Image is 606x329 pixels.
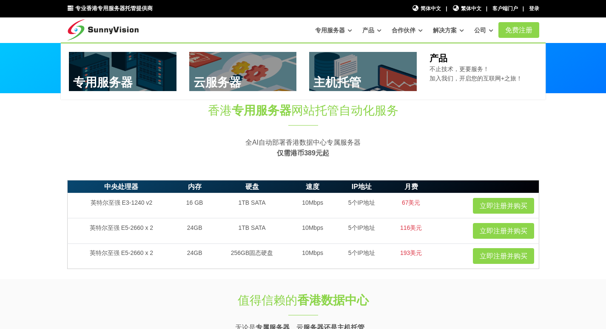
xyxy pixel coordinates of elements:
[245,139,361,146] font: 全AI自动部署香港数据中心专属服务器
[430,66,489,72] font: 不止技术，更要服务！
[400,249,422,256] font: 193美元
[277,149,329,157] font: 仅需港币389元起
[238,294,297,307] font: 值得信赖的
[492,6,518,11] a: 客户端门户
[239,199,266,206] font: 1TB SATA
[302,249,323,256] font: 10Mbps
[446,6,447,11] font: |
[315,27,345,34] font: 专用服务器
[231,249,273,256] font: 256GB固态硬盘
[402,199,421,206] font: 67美元
[75,5,153,11] font: 专业香港专用服务器托管提供商
[433,27,457,34] font: 解决方案
[306,183,319,190] font: 速度
[505,26,532,34] font: 免费注册
[523,6,524,11] font: |
[90,224,153,231] font: 英特尔至强 E5-2660 x 2
[348,224,375,231] font: 5个IP地址
[433,23,464,38] a: 解决方案
[91,199,153,206] font: 英特尔至强 E3-1240 v2
[104,183,138,190] font: 中央处理器
[239,224,266,231] font: 1TB SATA
[486,6,487,11] font: |
[430,75,522,82] font: 加入我们，开启您的互联网+之旅！
[421,6,441,11] font: 简体中文
[412,5,441,13] a: 简体中文
[452,5,481,13] a: 繁体中文
[208,104,232,117] font: 香港
[315,23,352,38] a: 专用服务器
[302,199,323,206] font: 10Mbps
[352,183,372,190] font: IP地址
[348,249,375,256] font: 5个IP地址
[187,224,202,231] font: 24GB
[480,227,527,235] font: 立即注册并购买
[348,199,375,206] font: 5个IP地址
[474,27,486,34] font: 公司
[187,249,202,256] font: 24GB
[392,23,423,38] a: 合作伙伴
[480,202,527,209] font: 立即注册并购买
[61,43,546,100] div: 专用服务器
[90,249,153,256] font: 英特尔至强 E5-2660 x 2
[400,224,422,231] font: 116美元
[473,198,534,214] a: 立即注册并购买
[362,23,381,38] a: 产品
[245,183,259,190] font: 硬盘
[188,183,202,190] font: 内存
[404,183,418,190] font: 月费
[473,223,534,239] a: 立即注册并购买
[498,22,539,38] a: 免费注册
[461,6,481,11] font: 繁体中文
[430,53,447,63] font: 产品
[362,27,374,34] font: 产品
[291,104,398,117] font: 网站托管自动化服务
[529,6,539,11] a: 登录
[302,224,323,231] font: 10Mbps
[297,294,369,307] font: 香港数据中心
[232,104,291,117] font: 专用服务器
[474,23,493,38] a: 公司
[480,252,527,260] font: 立即注册并购买
[392,27,415,34] font: 合作伙伴
[186,199,203,206] font: 16 GB
[473,248,534,264] a: 立即注册并购买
